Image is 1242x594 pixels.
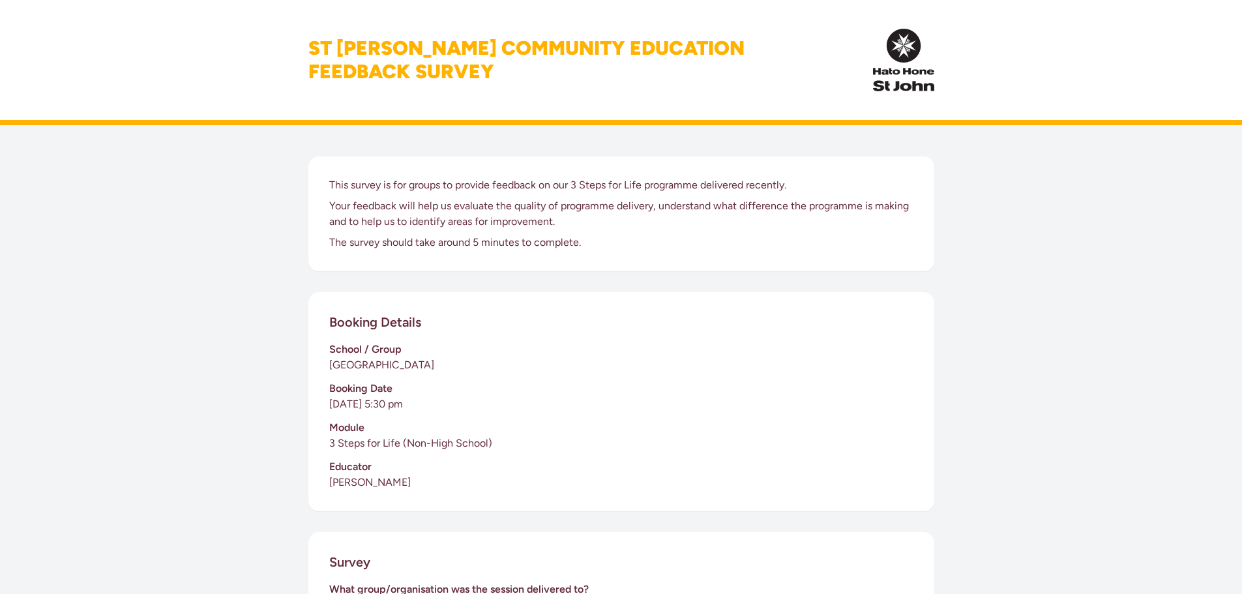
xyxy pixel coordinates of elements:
h3: School / Group [329,342,913,357]
p: 3 Steps for Life (Non-High School) [329,436,913,451]
p: The survey should take around 5 minutes to complete. [329,235,913,250]
h3: Module [329,420,913,436]
h1: St [PERSON_NAME] Community Education Feedback Survey [308,37,745,83]
h2: Booking Details [329,313,421,331]
p: [DATE] 5:30 pm [329,396,913,412]
p: This survey is for groups to provide feedback on our 3 Steps for Life programme delivered recently. [329,177,913,193]
p: Your feedback will help us evaluate the quality of programme delivery, understand what difference... [329,198,913,230]
h2: Survey [329,553,370,571]
h3: Educator [329,459,913,475]
img: InPulse [873,29,934,91]
p: [PERSON_NAME] [329,475,913,490]
p: [GEOGRAPHIC_DATA] [329,357,913,373]
h3: Booking Date [329,381,913,396]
